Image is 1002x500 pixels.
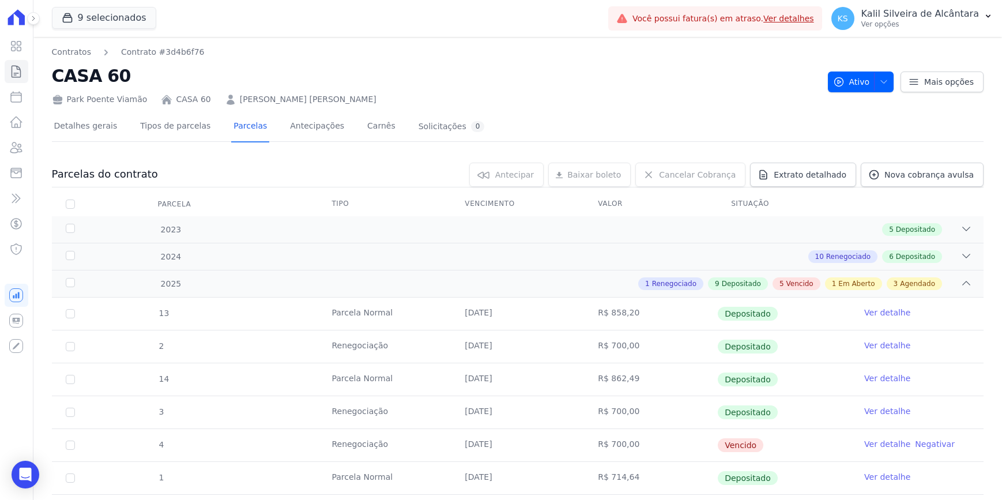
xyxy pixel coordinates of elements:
td: R$ 862,49 [584,363,717,396]
td: [DATE] [451,330,584,363]
a: Carnês [365,112,398,142]
a: Mais opções [901,72,984,92]
div: Parcela [144,193,205,216]
td: Parcela Normal [318,462,451,494]
a: Nova cobrança avulsa [861,163,984,187]
a: Ver detalhe [864,340,910,351]
input: default [66,441,75,450]
a: Parcelas [231,112,269,142]
a: Ver detalhe [864,438,910,450]
h2: CASA 60 [52,63,819,89]
td: Renegociação [318,396,451,428]
a: Ver detalhe [864,307,910,318]
div: Solicitações [419,121,485,132]
th: Vencimento [451,192,584,216]
span: 10 [815,251,824,262]
a: Extrato detalhado [750,163,856,187]
p: Kalil Silveira de Alcântara [861,8,979,20]
span: Nova cobrança avulsa [884,169,974,181]
span: Depositado [718,340,778,354]
span: Depositado [896,224,935,235]
span: Renegociado [652,279,696,289]
th: Tipo [318,192,451,216]
span: Depositado [718,405,778,419]
input: Só é possível selecionar pagamentos em aberto [66,309,75,318]
th: Situação [717,192,850,216]
span: 1 [832,279,837,289]
span: 5 [889,224,894,235]
td: R$ 700,00 [584,396,717,428]
td: R$ 858,20 [584,298,717,330]
span: Depositado [896,251,935,262]
a: Ver detalhe [864,405,910,417]
input: Só é possível selecionar pagamentos em aberto [66,473,75,483]
td: Parcela Normal [318,298,451,330]
td: Renegociação [318,330,451,363]
span: 1 [158,473,164,482]
a: Solicitações0 [416,112,487,142]
span: 3 [158,407,164,416]
span: Vencido [786,279,813,289]
span: 13 [158,309,169,318]
span: Em Aberto [838,279,875,289]
span: Agendado [900,279,935,289]
div: Park Poente Viamão [52,93,148,106]
span: Depositado [722,279,761,289]
span: 14 [158,374,169,384]
span: 5 [779,279,784,289]
span: 3 [894,279,898,289]
div: Open Intercom Messenger [12,461,39,488]
span: Depositado [718,373,778,386]
span: Mais opções [924,76,974,88]
span: KS [838,14,848,22]
span: Você possui fatura(s) em atraso. [632,13,814,25]
a: Ver detalhe [864,373,910,384]
th: Valor [584,192,717,216]
div: 0 [471,121,485,132]
span: 1 [645,279,650,289]
h3: Parcelas do contrato [52,167,158,181]
span: 2 [158,341,164,351]
td: Renegociação [318,429,451,461]
a: Contrato #3d4b6f76 [121,46,205,58]
span: Vencido [718,438,763,452]
span: Depositado [718,307,778,321]
span: Extrato detalhado [774,169,846,181]
span: Depositado [718,471,778,485]
span: Renegociado [826,251,871,262]
a: Negativar [915,439,955,449]
td: [DATE] [451,396,584,428]
a: CASA 60 [176,93,210,106]
span: 6 [889,251,894,262]
nav: Breadcrumb [52,46,819,58]
button: Ativo [828,72,894,92]
a: [PERSON_NAME] [PERSON_NAME] [240,93,376,106]
button: KS Kalil Silveira de Alcântara Ver opções [822,2,1002,35]
span: 4 [158,440,164,449]
a: Detalhes gerais [52,112,120,142]
a: Ver detalhes [763,14,814,23]
p: Ver opções [861,20,979,29]
td: [DATE] [451,363,584,396]
nav: Breadcrumb [52,46,205,58]
td: [DATE] [451,462,584,494]
input: Só é possível selecionar pagamentos em aberto [66,375,75,384]
td: Parcela Normal [318,363,451,396]
td: R$ 700,00 [584,429,717,461]
td: [DATE] [451,429,584,461]
td: R$ 714,64 [584,462,717,494]
button: 9 selecionados [52,7,156,29]
input: Só é possível selecionar pagamentos em aberto [66,408,75,417]
td: R$ 700,00 [584,330,717,363]
input: Só é possível selecionar pagamentos em aberto [66,342,75,351]
a: Antecipações [288,112,346,142]
span: Ativo [833,72,870,92]
span: 9 [715,279,720,289]
td: [DATE] [451,298,584,330]
a: Ver detalhe [864,471,910,483]
a: Contratos [52,46,91,58]
a: Tipos de parcelas [138,112,213,142]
